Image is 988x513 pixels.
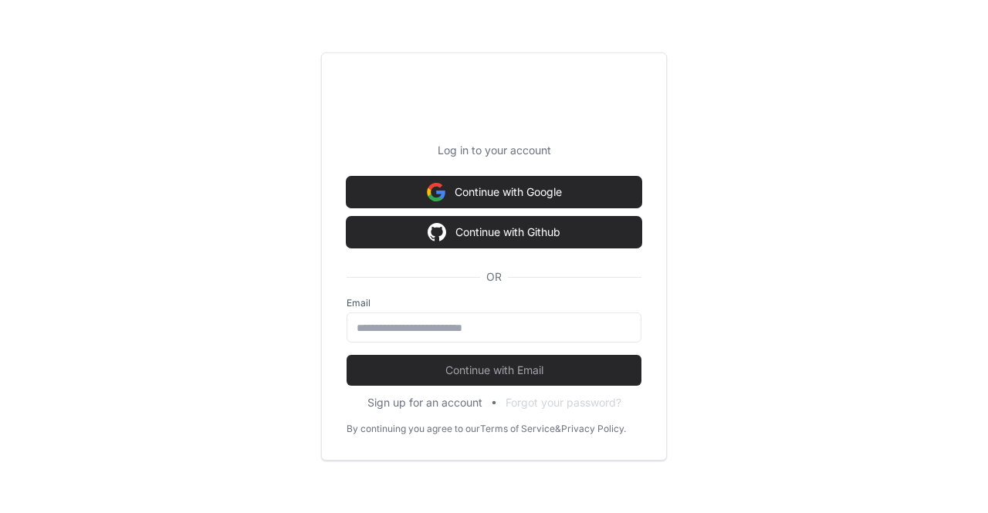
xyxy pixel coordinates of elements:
button: Continue with Email [347,355,641,386]
span: OR [480,269,508,285]
div: & [555,423,561,435]
div: By continuing you agree to our [347,423,480,435]
button: Continue with Github [347,217,641,248]
button: Sign up for an account [367,395,482,410]
img: Sign in with google [428,217,446,248]
button: Forgot your password? [506,395,621,410]
p: Log in to your account [347,143,641,158]
a: Privacy Policy. [561,423,626,435]
label: Email [347,297,641,309]
button: Continue with Google [347,177,641,208]
span: Continue with Email [347,363,641,378]
a: Terms of Service [480,423,555,435]
img: Sign in with google [427,177,445,208]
